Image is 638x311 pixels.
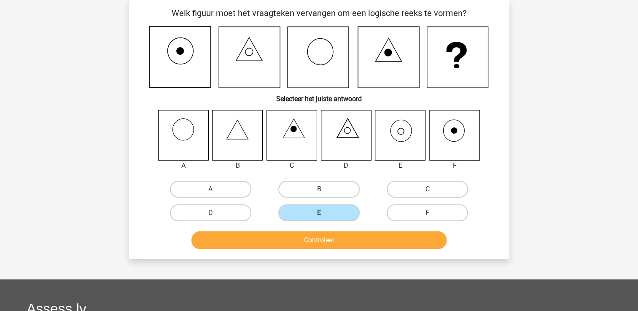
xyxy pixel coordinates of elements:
button: Controleer [191,231,447,249]
div: E [369,161,432,171]
label: B [278,181,360,198]
div: D [315,161,378,171]
div: A [152,161,215,171]
label: E [278,204,360,221]
label: A [170,181,251,198]
div: F [423,161,487,171]
p: Welk figuur moet het vraagteken vervangen om een logische reeks te vormen? [143,7,496,19]
label: F [387,204,468,221]
div: C [260,161,324,171]
h6: Selecteer het juiste antwoord [143,88,496,103]
div: B [206,161,269,171]
label: C [387,181,468,198]
label: D [170,204,251,221]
